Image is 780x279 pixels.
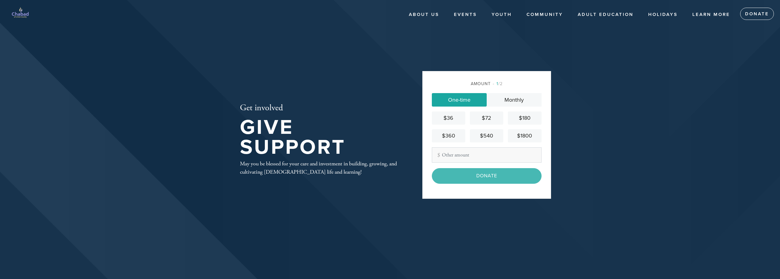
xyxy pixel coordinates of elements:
[573,9,638,21] a: Adult Education
[432,147,542,163] input: Other amount
[688,9,735,21] a: Learn More
[472,114,501,122] div: $72
[240,118,402,157] h1: Give Support
[472,132,501,140] div: $540
[510,114,539,122] div: $180
[240,160,402,176] div: May you be blessed for your care and investment in building, growing, and cultivating [DEMOGRAPHI...
[510,132,539,140] div: $1800
[493,81,503,86] span: /2
[434,132,463,140] div: $360
[508,129,541,142] a: $1800
[508,111,541,125] a: $180
[9,3,31,25] img: chabad%20logo%20%283000%20x%203000%20px%29%20%282%29.png
[470,111,503,125] a: $72
[487,9,516,21] a: Youth
[432,129,465,142] a: $360
[434,114,463,122] div: $36
[432,93,487,107] a: One-time
[740,8,774,20] a: Donate
[404,9,444,21] a: About Us
[644,9,682,21] a: Holidays
[240,103,402,113] h2: Get involved
[497,81,498,86] span: 1
[432,81,542,87] div: Amount
[470,129,503,142] a: $540
[449,9,481,21] a: Events
[522,9,568,21] a: Community
[432,111,465,125] a: $36
[487,93,542,107] a: Monthly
